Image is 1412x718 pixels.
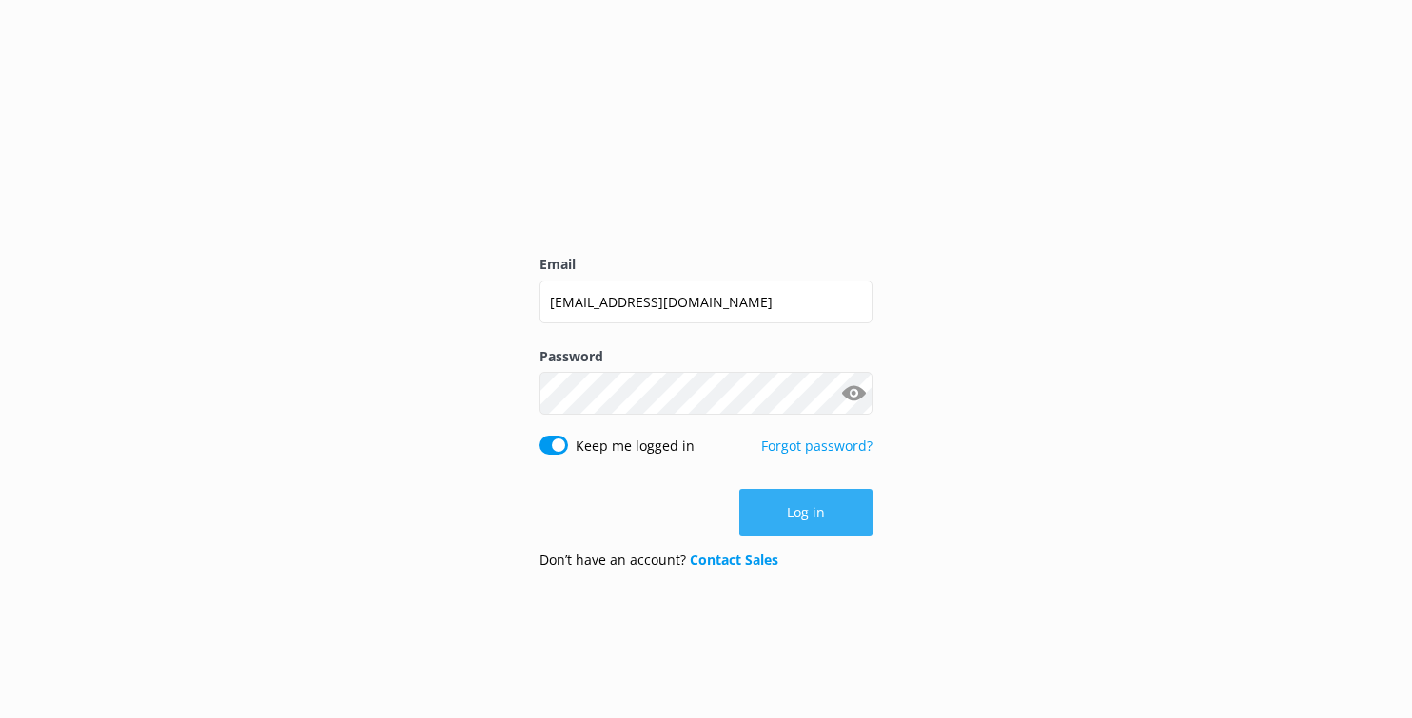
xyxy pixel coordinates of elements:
[690,551,778,569] a: Contact Sales
[834,375,873,413] button: Show password
[539,550,778,571] p: Don’t have an account?
[539,281,873,323] input: user@emailaddress.com
[539,346,873,367] label: Password
[539,254,873,275] label: Email
[576,436,695,456] label: Keep me logged in
[739,489,873,536] button: Log in
[761,437,873,455] a: Forgot password?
